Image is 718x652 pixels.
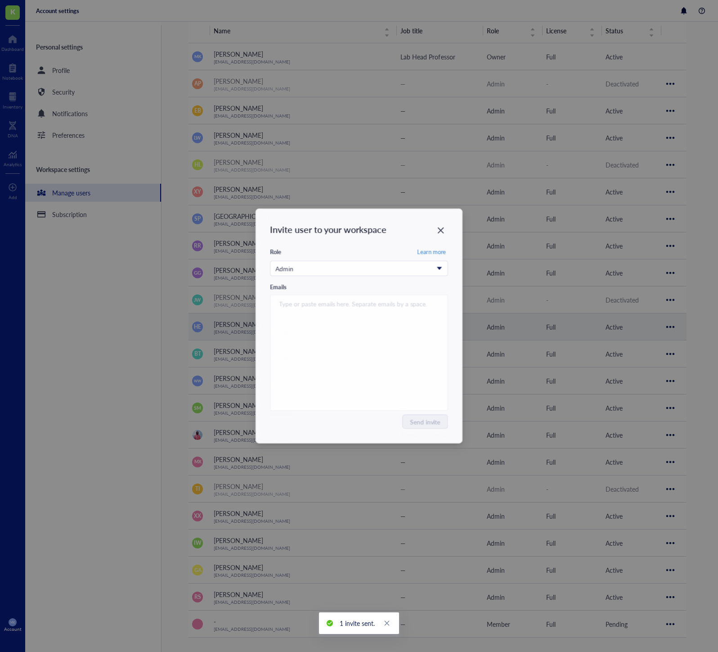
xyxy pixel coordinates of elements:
[434,224,449,235] span: Close
[416,246,449,257] button: Learn more
[269,283,286,291] div: Emails
[417,247,447,255] span: Learn more
[340,618,375,628] div: 1 invite sent.
[269,222,449,235] div: Invite user to your workspace
[434,222,449,237] button: Close
[384,620,390,626] span: close
[403,415,449,430] button: Send invite
[269,247,281,255] div: Role
[382,618,392,628] a: Close
[275,263,433,273] div: Admin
